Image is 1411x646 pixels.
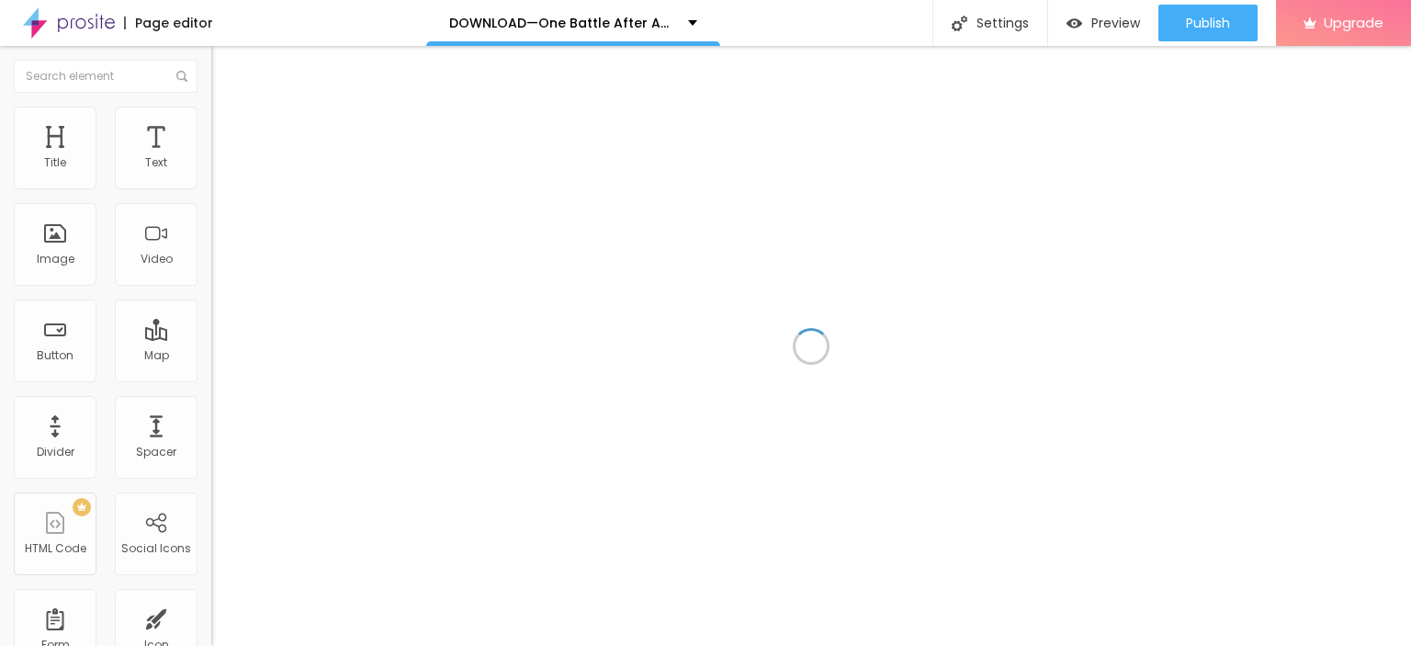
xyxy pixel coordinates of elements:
[37,349,73,362] div: Button
[1048,5,1158,41] button: Preview
[1158,5,1258,41] button: Publish
[952,16,967,31] img: Icone
[136,446,176,459] div: Spacer
[449,17,674,29] p: DOWNLOAD—One Battle After Another (2025) .FullMovie. Free Bolly4u Full4K HINDI Vegamovies
[25,542,86,555] div: HTML Code
[14,60,198,93] input: Search element
[37,253,74,266] div: Image
[144,349,169,362] div: Map
[176,71,187,82] img: Icone
[121,542,191,555] div: Social Icons
[124,17,213,29] div: Page editor
[145,156,167,169] div: Text
[44,156,66,169] div: Title
[1091,16,1140,30] span: Preview
[37,446,74,459] div: Divider
[1067,16,1082,31] img: view-1.svg
[1324,15,1383,30] span: Upgrade
[1186,16,1230,30] span: Publish
[141,253,173,266] div: Video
